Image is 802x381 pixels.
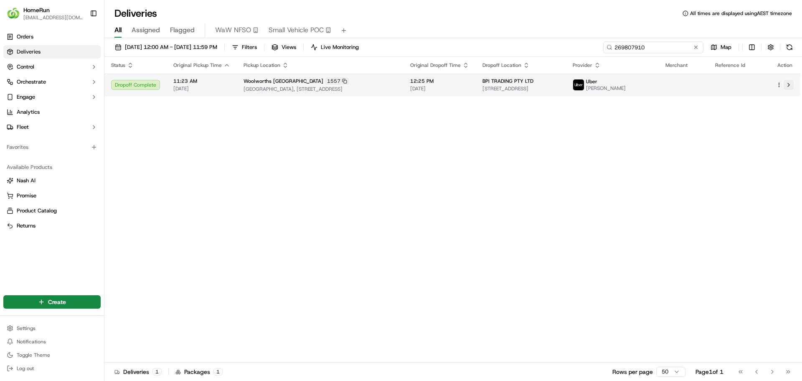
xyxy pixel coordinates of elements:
button: Settings [3,322,101,334]
span: Analytics [17,108,40,116]
span: Reference Id [715,62,745,69]
button: Engage [3,90,101,104]
button: Refresh [784,41,795,53]
span: Pickup Location [244,62,280,69]
p: Rows per page [612,368,653,376]
span: BPI TRADING PTY LTD [482,78,533,84]
span: Orders [17,33,33,41]
a: Orders [3,30,101,43]
div: Favorites [3,141,101,154]
img: uber-new-logo.jpeg [573,79,584,90]
span: Notifications [17,338,46,345]
span: Product Catalog [17,207,57,215]
span: 12:25 PM [410,78,469,84]
button: Orchestrate [3,75,101,89]
button: Views [268,41,300,53]
div: Action [776,62,794,69]
div: 1 [213,368,223,376]
button: Promise [3,189,101,202]
span: All times are displayed using AEST timezone [690,10,792,17]
span: Original Dropoff Time [410,62,461,69]
div: Page 1 of 1 [695,368,723,376]
button: [EMAIL_ADDRESS][DOMAIN_NAME] [23,14,83,21]
span: Settings [17,325,36,332]
a: Returns [7,222,97,230]
span: Nash AI [17,177,36,184]
button: Live Monitoring [307,41,363,53]
span: Small Vehicle POC [269,25,324,35]
button: Control [3,60,101,74]
span: Deliveries [17,48,41,56]
span: Returns [17,222,36,230]
h1: Deliveries [114,7,157,20]
span: Toggle Theme [17,352,50,358]
a: Analytics [3,105,101,119]
button: Notifications [3,336,101,348]
button: HomeRunHomeRun[EMAIL_ADDRESS][DOMAIN_NAME] [3,3,86,23]
span: Map [721,43,731,51]
span: [DATE] [173,85,230,92]
span: WaW NFSO [215,25,251,35]
span: 11:23 AM [173,78,230,84]
img: HomeRun [7,7,20,20]
button: Fleet [3,120,101,134]
span: Dropoff Location [482,62,521,69]
span: Woolworths [GEOGRAPHIC_DATA] [244,78,323,84]
span: Log out [17,365,34,372]
span: Status [111,62,125,69]
span: Orchestrate [17,78,46,86]
span: Live Monitoring [321,43,359,51]
span: Control [17,63,34,71]
button: HomeRun [23,6,50,14]
input: Type to search [603,41,703,53]
div: 1557 [325,77,349,85]
div: Available Products [3,161,101,174]
span: Views [282,43,296,51]
span: Provider [573,62,592,69]
span: [STREET_ADDRESS] [482,85,559,92]
span: [GEOGRAPHIC_DATA], [STREET_ADDRESS] [244,86,397,92]
span: Flagged [170,25,195,35]
button: Returns [3,219,101,233]
span: Filters [242,43,257,51]
button: Map [707,41,735,53]
span: Promise [17,192,36,199]
span: Merchant [665,62,688,69]
span: Assigned [132,25,160,35]
button: Log out [3,363,101,374]
button: Create [3,295,101,309]
span: [DATE] 12:00 AM - [DATE] 11:59 PM [125,43,217,51]
div: Deliveries [114,368,162,376]
span: Fleet [17,123,29,131]
a: Deliveries [3,45,101,59]
button: Nash AI [3,174,101,187]
span: Engage [17,93,35,101]
button: Toggle Theme [3,349,101,361]
a: Product Catalog [7,207,97,215]
div: 1 [152,368,162,376]
a: Nash AI [7,177,97,184]
span: Uber [586,78,597,85]
span: Original Pickup Time [173,62,222,69]
span: [PERSON_NAME] [586,85,626,92]
span: [DATE] [410,85,469,92]
span: All [114,25,122,35]
span: Create [48,298,66,306]
button: Product Catalog [3,204,101,217]
button: [DATE] 12:00 AM - [DATE] 11:59 PM [111,41,221,53]
a: Promise [7,192,97,199]
button: Filters [228,41,261,53]
div: Packages [175,368,223,376]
